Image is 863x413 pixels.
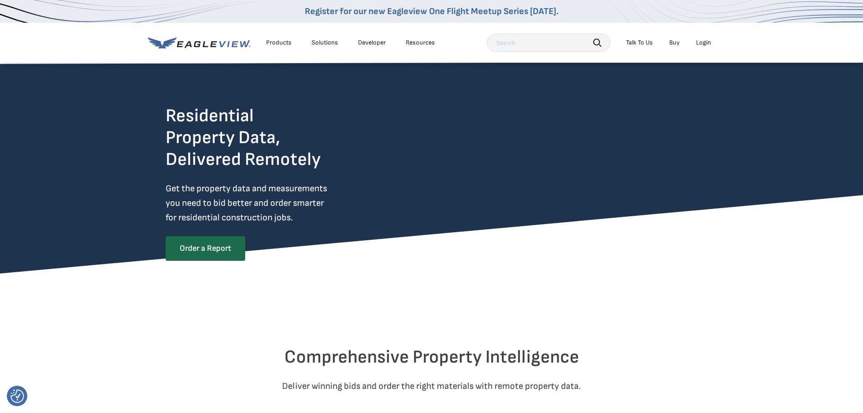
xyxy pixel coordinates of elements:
[358,39,386,47] a: Developer
[166,346,698,368] h2: Comprehensive Property Intelligence
[406,39,435,47] div: Resources
[166,105,321,170] h2: Residential Property Data, Delivered Remotely
[10,389,24,403] button: Consent Preferences
[166,236,245,261] a: Order a Report
[312,39,338,47] div: Solutions
[487,34,611,52] input: Search
[166,181,365,225] p: Get the property data and measurements you need to bid better and order smarter for residential c...
[10,389,24,403] img: Revisit consent button
[696,39,711,47] div: Login
[669,39,680,47] a: Buy
[166,379,698,393] p: Deliver winning bids and order the right materials with remote property data.
[305,6,559,17] a: Register for our new Eagleview One Flight Meetup Series [DATE].
[626,39,653,47] div: Talk To Us
[266,39,292,47] div: Products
